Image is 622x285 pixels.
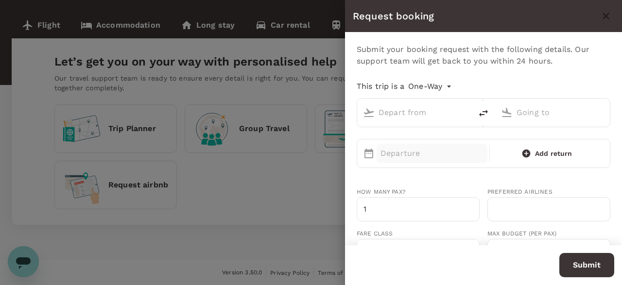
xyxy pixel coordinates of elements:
div: Request booking [353,8,598,24]
button: close [598,8,614,24]
div: One-Way [408,79,454,94]
p: Departure [380,148,484,159]
button: Open [603,111,605,113]
span: Add return [535,149,572,158]
div: How many pax? [357,187,480,197]
button: Submit [559,253,614,277]
div: Fare Class [357,229,480,239]
button: delete [472,101,495,125]
div: Max Budget (per pax) [487,229,610,239]
input: Going to [517,105,589,120]
div: Preferred Airlines [487,187,610,197]
p: This trip is a [357,81,404,92]
p: Submit your booking request with the following details. Our support team will get back to you wit... [357,44,610,67]
input: Depart from [379,105,451,120]
div: Economy [357,239,480,263]
button: Open [465,111,467,113]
